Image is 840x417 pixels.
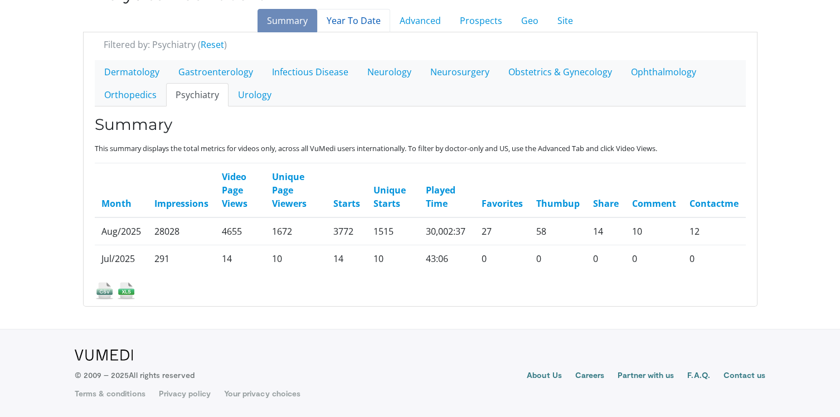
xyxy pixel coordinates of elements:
[272,171,307,210] a: Unique Page Viewers
[95,38,754,51] div: Filtered by: Psychiatry ( )
[129,370,194,380] span: All rights reserved
[527,370,562,383] a: About Us
[148,245,215,273] td: 291
[229,83,281,106] a: Urology
[419,217,475,245] td: 30,002:37
[75,350,133,361] img: VuMedi Logo
[530,245,586,273] td: 0
[512,9,548,32] a: Geo
[333,197,360,210] a: Starts
[101,197,132,210] a: Month
[625,245,683,273] td: 0
[499,60,621,84] a: Obstetrics & Gynecology
[95,143,746,154] p: This summary displays the total metrics for videos only, across all VuMedi users internationally....
[215,245,266,273] td: 14
[687,370,710,383] a: F.A.Q.
[95,217,148,245] td: Aug/2025
[75,370,195,381] p: © 2009 – 2025
[327,217,367,245] td: 3772
[95,83,166,106] a: Orthopedics
[621,60,706,84] a: Ophthalmology
[419,245,475,273] td: 43:06
[475,217,530,245] td: 27
[586,217,625,245] td: 14
[426,184,455,210] a: Played Time
[450,9,512,32] a: Prospects
[222,171,247,210] a: Video Page Views
[95,281,114,300] img: csv_icon.png
[586,245,625,273] td: 0
[367,217,419,245] td: 1515
[265,217,327,245] td: 1672
[593,197,619,210] a: Share
[367,245,419,273] td: 10
[575,370,605,383] a: Careers
[215,217,266,245] td: 4655
[690,197,739,210] a: Contactme
[618,370,674,383] a: Partner with us
[358,60,421,84] a: Neurology
[327,245,367,273] td: 14
[625,217,683,245] td: 10
[224,388,300,399] a: Your privacy choices
[169,60,263,84] a: Gastroenterology
[166,83,229,106] a: Psychiatry
[159,388,211,399] a: Privacy policy
[632,197,676,210] a: Comment
[258,9,317,32] a: Summary
[548,9,582,32] a: Site
[154,197,208,210] a: Impressions
[482,197,523,210] a: Favorites
[95,115,746,134] h3: Summary
[530,217,586,245] td: 58
[390,9,450,32] a: Advanced
[683,245,745,273] td: 0
[724,370,766,383] a: Contact us
[421,60,499,84] a: Neurosurgery
[95,245,148,273] td: Jul/2025
[201,38,224,51] a: Reset
[683,217,745,245] td: 12
[265,245,327,273] td: 10
[95,60,169,84] a: Dermatology
[263,60,358,84] a: Infectious Disease
[373,184,406,210] a: Unique Starts
[148,217,215,245] td: 28028
[317,9,390,32] a: Year To Date
[75,388,145,399] a: Terms & conditions
[536,197,580,210] a: Thumbup
[475,245,530,273] td: 0
[116,281,136,300] img: xls_icon.png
